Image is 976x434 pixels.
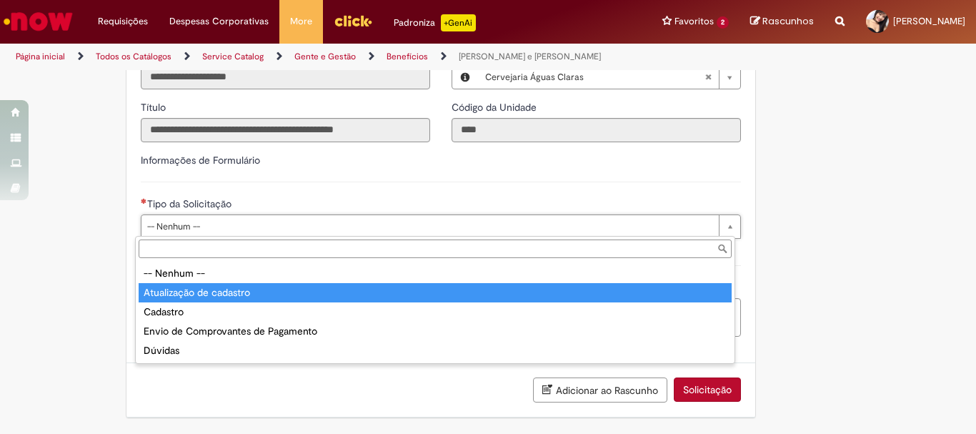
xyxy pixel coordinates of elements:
ul: Tipo da Solicitação [136,261,735,363]
div: -- Nenhum -- [139,264,732,283]
div: Dúvidas [139,341,732,360]
div: Envio de Comprovantes de Pagamento [139,322,732,341]
div: Atualização de cadastro [139,283,732,302]
div: Cadastro [139,302,732,322]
